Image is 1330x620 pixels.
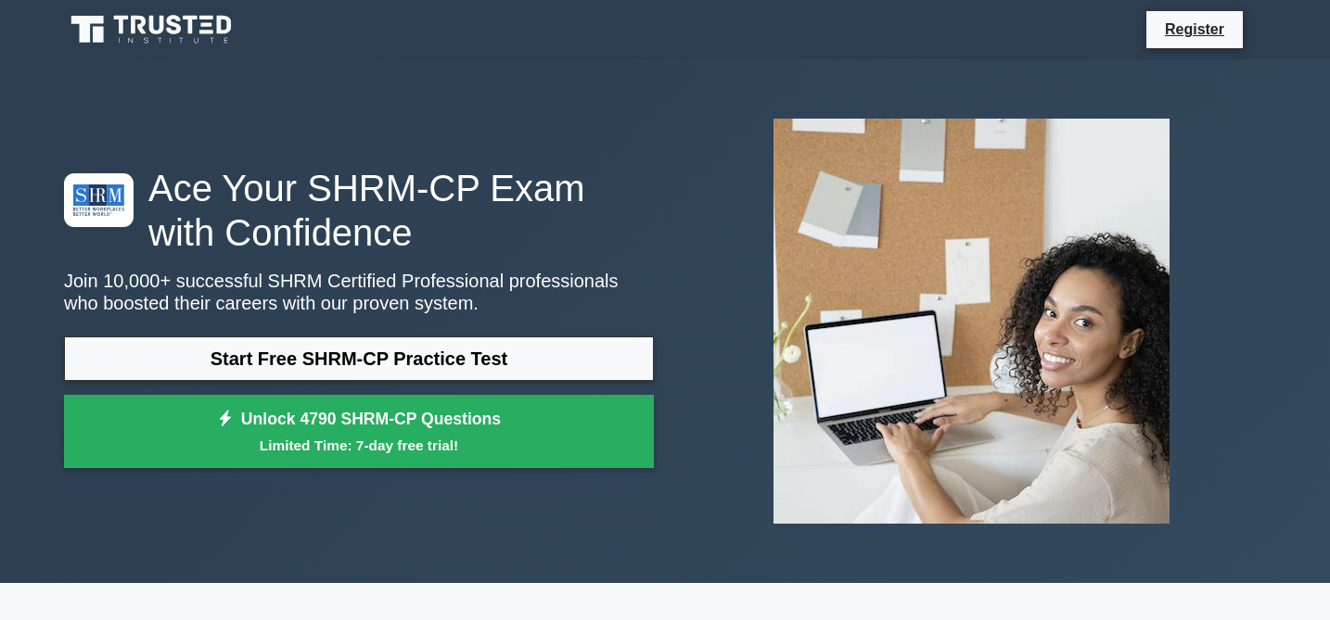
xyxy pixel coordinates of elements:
a: Start Free SHRM-CP Practice Test [64,336,654,381]
a: Unlock 4790 SHRM-CP QuestionsLimited Time: 7-day free trial! [64,395,654,469]
h1: Ace Your SHRM-CP Exam with Confidence [64,166,654,255]
small: Limited Time: 7-day free trial! [87,435,631,456]
p: Join 10,000+ successful SHRM Certified Professional professionals who boosted their careers with ... [64,270,654,314]
a: Register [1154,18,1235,41]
